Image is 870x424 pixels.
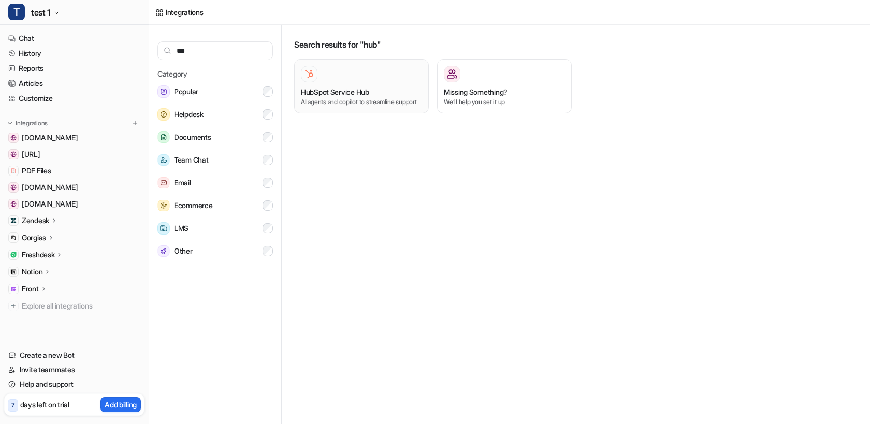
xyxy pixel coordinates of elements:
h3: Search results for "hub" [294,38,858,51]
a: support.coursiv.io[DOMAIN_NAME] [4,197,144,211]
p: Add billing [105,399,137,410]
span: LMS [174,222,189,235]
img: HubSpot Service Hub [304,69,314,79]
img: www.cardekho.com [10,184,17,191]
span: Other [174,245,193,257]
p: Freshdesk [22,250,54,260]
p: Notion [22,267,42,277]
img: Documents [157,131,170,143]
button: LMSLMS [157,218,273,239]
button: Integrations [4,118,51,128]
a: PDF FilesPDF Files [4,164,144,178]
p: Integrations [16,119,48,127]
img: Notion [10,269,17,275]
a: Explore all integrations [4,299,144,313]
button: HelpdeskHelpdesk [157,104,273,125]
a: www.eesel.ai[URL] [4,147,144,162]
a: Customize [4,91,144,106]
img: Missing Something? [447,69,457,79]
img: explore all integrations [8,301,19,311]
button: HubSpot Service HubHubSpot Service HubAI agents and copilot to streamline support [294,59,429,113]
span: T [8,4,25,20]
h3: Missing Something? [444,86,508,97]
h3: HubSpot Service Hub [301,86,369,97]
button: Add billing [100,397,141,412]
a: www.cardekho.com[DOMAIN_NAME] [4,180,144,195]
img: support.coursiv.io [10,201,17,207]
div: Integrations [166,7,204,18]
button: DocumentsDocuments [157,127,273,148]
p: We’ll help you set it up [444,97,565,107]
p: Gorgias [22,232,46,243]
span: [DOMAIN_NAME] [22,133,78,143]
button: OtherOther [157,241,273,261]
span: [DOMAIN_NAME] [22,199,78,209]
span: test 1 [31,5,50,20]
a: support.bikesonline.com.au[DOMAIN_NAME] [4,130,144,145]
a: Invite teammates [4,362,144,377]
img: Helpdesk [157,108,170,121]
img: menu_add.svg [132,120,139,127]
a: Articles [4,76,144,91]
img: Zendesk [10,217,17,224]
p: Front [22,284,39,294]
button: EcommerceEcommerce [157,195,273,216]
button: Team ChatTeam Chat [157,150,273,170]
img: Team Chat [157,154,170,166]
button: EmailEmail [157,172,273,193]
p: AI agents and copilot to streamline support [301,97,422,107]
img: LMS [157,222,170,235]
span: Popular [174,85,198,98]
a: Integrations [155,7,204,18]
a: History [4,46,144,61]
span: Email [174,177,191,189]
a: Create a new Bot [4,348,144,362]
img: support.bikesonline.com.au [10,135,17,141]
span: Team Chat [174,154,208,166]
img: Gorgias [10,235,17,241]
img: www.eesel.ai [10,151,17,157]
a: Help and support [4,377,144,391]
img: PDF Files [10,168,17,174]
span: [DOMAIN_NAME] [22,182,78,193]
a: Chat [4,31,144,46]
img: Popular [157,85,170,98]
span: Helpdesk [174,108,204,121]
span: PDF Files [22,166,51,176]
p: days left on trial [20,399,69,410]
img: expand menu [6,120,13,127]
span: Documents [174,131,211,143]
a: Reports [4,61,144,76]
span: Explore all integrations [22,298,140,314]
span: Ecommerce [174,199,212,212]
button: Missing Something?Missing Something?We’ll help you set it up [437,59,572,113]
img: Other [157,245,170,257]
p: 7 [11,401,15,410]
img: Ecommerce [157,200,170,212]
img: Freshdesk [10,252,17,258]
p: Zendesk [22,215,49,226]
h5: Category [157,68,273,79]
span: [URL] [22,149,40,159]
img: Front [10,286,17,292]
button: PopularPopular [157,81,273,102]
img: Email [157,177,170,189]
